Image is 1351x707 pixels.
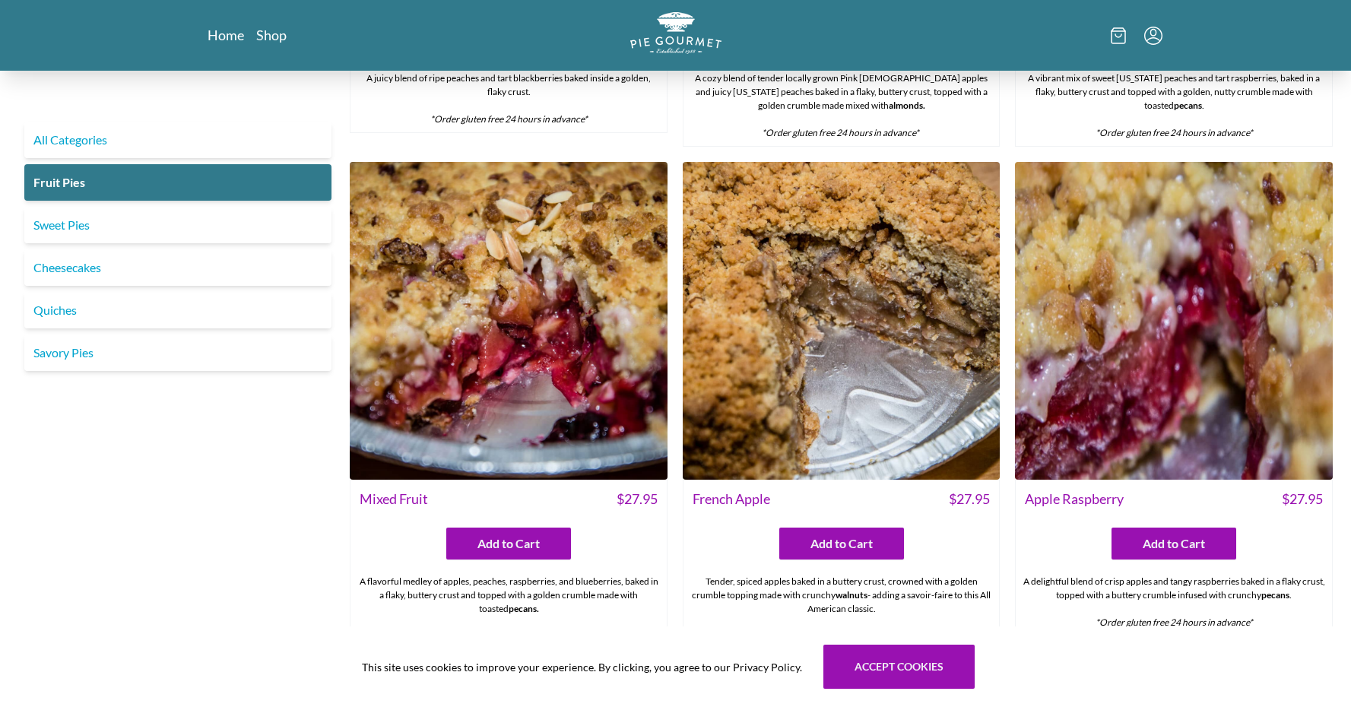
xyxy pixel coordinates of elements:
[823,645,975,689] button: Accept cookies
[1016,65,1332,146] div: A vibrant mix of sweet [US_STATE] peaches and tart raspberries, baked in a flaky, buttery crust a...
[1015,162,1333,480] img: Apple Raspberry
[1143,534,1205,553] span: Add to Cart
[362,659,802,675] span: This site uses cookies to improve your experience. By clicking, you agree to our Privacy Policy.
[24,164,331,201] a: Fruit Pies
[1112,528,1236,560] button: Add to Cart
[1096,127,1253,138] em: *Order gluten free 24 hours in advance*
[1025,489,1124,509] span: Apple Raspberry
[509,603,539,614] strong: pecans.
[446,528,571,560] button: Add to Cart
[683,65,1000,146] div: A cozy blend of tender locally grown Pink [DEMOGRAPHIC_DATA] apples and juicy [US_STATE] peaches ...
[24,122,331,158] a: All Categories
[693,489,770,509] span: French Apple
[24,334,331,371] a: Savory Pies
[350,569,667,649] div: A flavorful medley of apples, peaches, raspberries, and blueberries, baked in a flaky, buttery cr...
[779,528,904,560] button: Add to Cart
[24,207,331,243] a: Sweet Pies
[1282,489,1323,509] span: $ 27.95
[683,162,1001,480] img: French Apple
[762,127,919,138] em: *Order gluten free 24 hours in advance*
[949,489,990,509] span: $ 27.95
[360,489,428,509] span: Mixed Fruit
[810,534,873,553] span: Add to Cart
[350,162,668,480] img: Mixed Fruit
[208,26,244,44] a: Home
[630,12,721,59] a: Logo
[1016,569,1332,636] div: A delightful blend of crisp apples and tangy raspberries baked in a flaky crust, topped with a bu...
[1174,100,1202,111] strong: pecans
[836,589,867,601] strong: walnuts
[1144,27,1162,45] button: Menu
[1261,589,1289,601] strong: pecans
[617,489,658,509] span: $ 27.95
[430,113,588,125] em: *Order gluten free 24 hours in advance*
[24,249,331,286] a: Cheesecakes
[630,12,721,54] img: logo
[1096,617,1253,628] em: *Order gluten free 24 hours in advance*
[477,534,540,553] span: Add to Cart
[889,100,925,111] strong: almonds.
[256,26,287,44] a: Shop
[683,569,1000,663] div: Tender, spiced apples baked in a buttery crust, crowned with a golden crumble topping made with c...
[24,292,331,328] a: Quiches
[350,65,667,132] div: A juicy blend of ripe peaches and tart blackberries baked inside a golden, flaky crust.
